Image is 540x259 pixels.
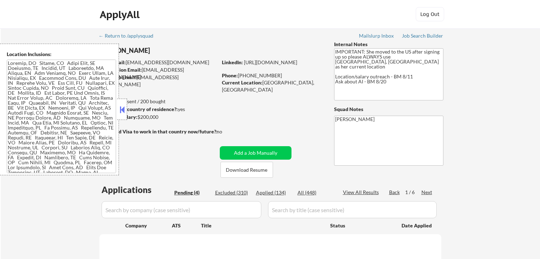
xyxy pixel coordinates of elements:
[416,7,444,21] button: Log Out
[220,146,291,160] button: Add a Job Manually
[402,33,443,38] div: Job Search Builder
[172,222,201,229] div: ATS
[222,72,238,78] strong: Phone:
[402,33,443,40] a: Job Search Builder
[174,189,210,196] div: Pending (4)
[421,189,433,196] div: Next
[222,79,262,86] strong: Current Location:
[7,51,116,58] div: Location Inclusions:
[330,219,391,232] div: Status
[125,222,172,229] div: Company
[99,106,215,113] div: yes
[405,189,421,196] div: 1 / 6
[99,33,160,40] a: ← Return to /applysquad
[201,222,323,229] div: Title
[268,201,437,218] input: Search by title (case sensitive)
[334,41,443,48] div: Internal Notes
[99,128,218,134] strong: Will need Visa to work in that country now/future?:
[222,59,243,65] strong: LinkedIn:
[389,189,400,196] div: Back
[99,46,245,55] div: [PERSON_NAME]
[99,114,217,121] div: $200,000
[100,59,217,66] div: [EMAIL_ADDRESS][DOMAIN_NAME]
[220,162,273,178] button: Download Resume
[99,74,217,88] div: [EMAIL_ADDRESS][DOMAIN_NAME]
[99,98,217,105] div: 134 sent / 200 bought
[99,106,178,112] strong: Can work in country of residence?:
[402,222,433,229] div: Date Applied
[102,186,172,194] div: Applications
[334,106,443,113] div: Squad Notes
[215,189,251,196] div: Excluded (310)
[359,33,394,40] a: Mailslurp Inbox
[100,66,217,80] div: [EMAIL_ADDRESS][DOMAIN_NAME]
[298,189,333,196] div: All (448)
[244,59,297,65] a: [URL][DOMAIN_NAME]
[359,33,394,38] div: Mailslurp Inbox
[222,79,322,93] div: [GEOGRAPHIC_DATA], [GEOGRAPHIC_DATA]
[256,189,291,196] div: Applied (134)
[217,128,237,135] div: no
[100,9,142,21] div: ApplyAll
[102,201,261,218] input: Search by company (case sensitive)
[222,72,322,79] div: [PHONE_NUMBER]
[343,189,381,196] div: View All Results
[99,33,160,38] div: ← Return to /applysquad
